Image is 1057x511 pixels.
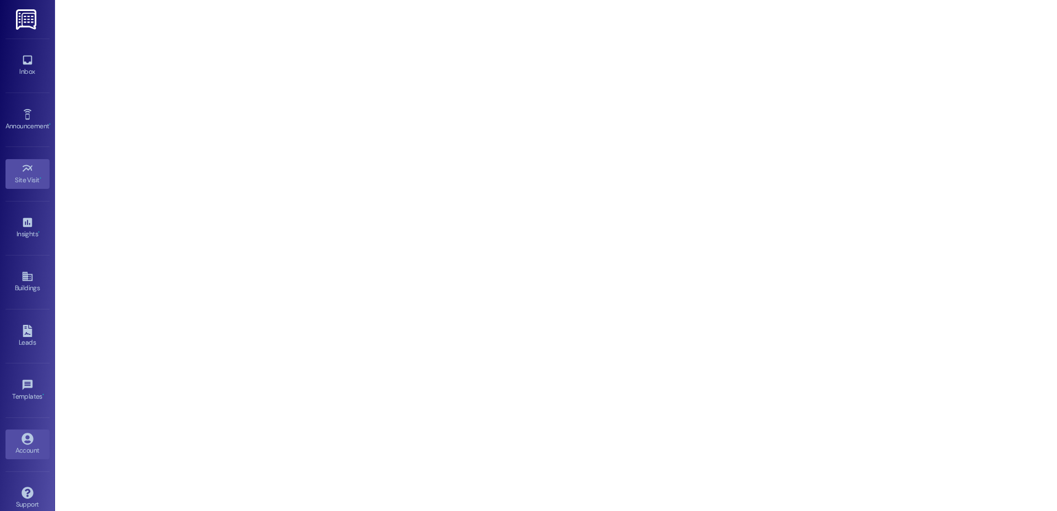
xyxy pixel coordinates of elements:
span: • [49,121,51,128]
span: • [40,175,41,182]
a: Account [6,430,50,459]
a: Leads [6,322,50,351]
span: • [38,229,40,236]
img: ResiDesk Logo [16,9,39,30]
a: Templates • [6,376,50,405]
span: • [42,391,44,399]
a: Inbox [6,51,50,80]
a: Site Visit • [6,159,50,189]
a: Insights • [6,213,50,243]
a: Buildings [6,267,50,297]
